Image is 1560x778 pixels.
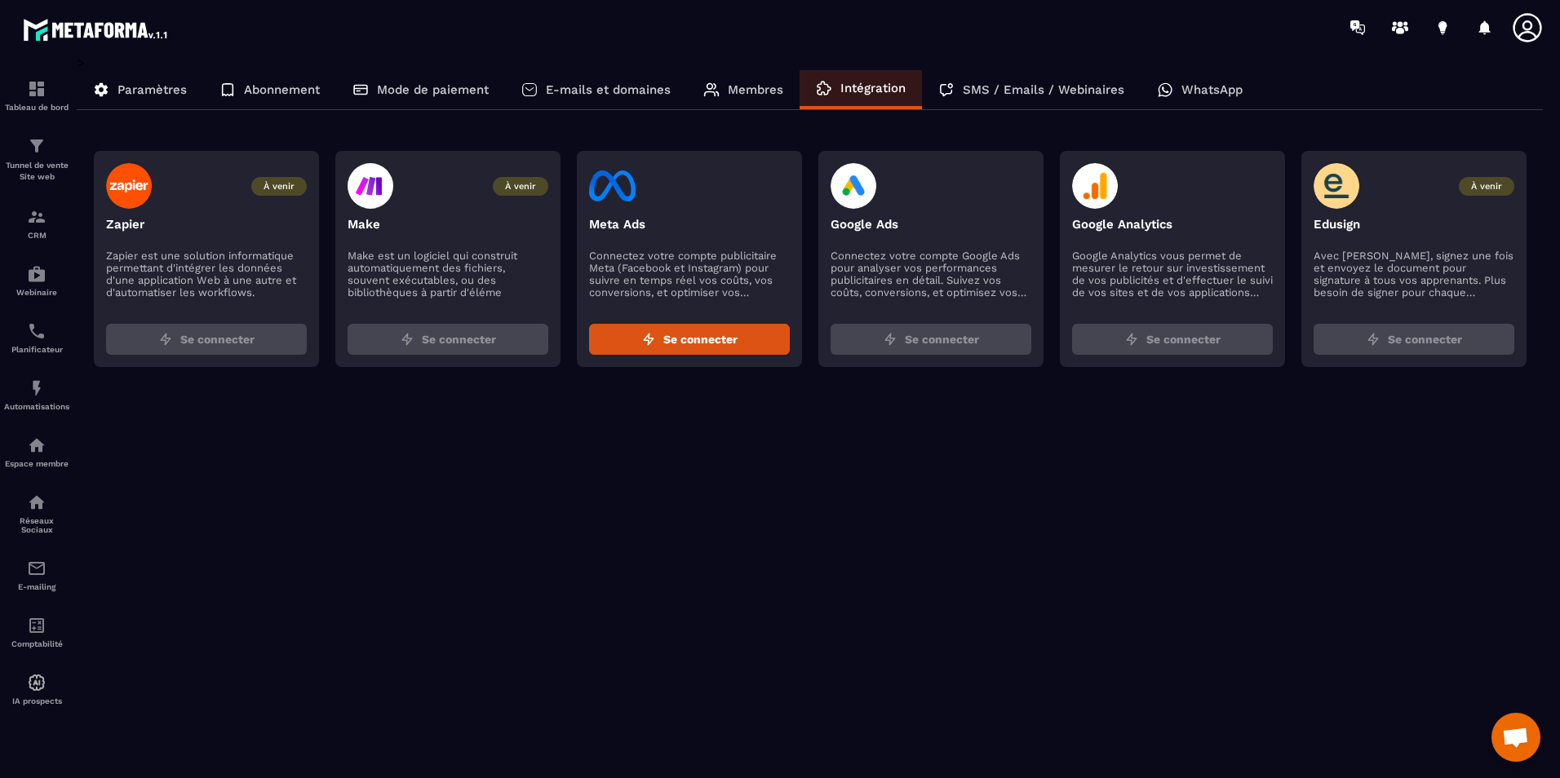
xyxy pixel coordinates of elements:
[1072,217,1273,232] p: Google Analytics
[884,333,897,346] img: zap.8ac5aa27.svg
[4,252,69,309] a: automationsautomationsWebinaire
[180,331,255,347] span: Se connecter
[106,217,307,232] p: Zapier
[546,82,671,97] p: E-mails et domaines
[4,288,69,297] p: Webinaire
[4,402,69,411] p: Automatisations
[589,250,790,298] p: Connectez votre compte publicitaire Meta (Facebook et Instagram) pour suivre en temps réel vos co...
[27,378,47,398] img: automations
[4,423,69,480] a: automationsautomationsEspace membre
[1314,163,1360,209] img: edusign-logo.5fe905fa.svg
[4,345,69,354] p: Planificateur
[422,331,496,347] span: Se connecter
[1314,250,1514,298] p: Avec [PERSON_NAME], signez une fois et envoyez le document pour signature à tous vos apprenants. ...
[4,459,69,468] p: Espace membre
[589,163,636,209] img: facebook-logo.eb727249.svg
[27,321,47,341] img: scheduler
[4,103,69,112] p: Tableau de bord
[4,603,69,661] a: accountantaccountantComptabilité
[4,582,69,591] p: E-mailing
[1072,163,1119,209] img: google-analytics-logo.594682c4.svg
[4,309,69,366] a: schedulerschedulerPlanificateur
[905,331,979,347] span: Se connecter
[4,639,69,648] p: Comptabilité
[1072,324,1273,355] button: Se connecter
[4,67,69,124] a: formationformationTableau de bord
[1314,324,1514,355] button: Se connecter
[23,15,170,44] img: logo
[663,331,738,347] span: Se connecter
[1367,333,1380,346] img: zap.8ac5aa27.svg
[831,217,1031,232] p: Google Ads
[348,324,548,355] button: Se connecter
[4,124,69,195] a: formationformationTunnel de vente Site web
[589,217,790,232] p: Meta Ads
[831,250,1031,298] p: Connectez votre compte Google Ads pour analyser vos performances publicitaires en détail. Suivez ...
[4,366,69,423] a: automationsautomationsAutomatisations
[1072,250,1273,298] p: Google Analytics vous permet de mesurer le retour sur investissement de vos publicités et d'effec...
[27,136,47,156] img: formation
[27,264,47,284] img: automations
[831,324,1031,355] button: Se connecter
[27,79,47,99] img: formation
[106,163,153,209] img: zapier-logo.003d59f5.svg
[77,55,1544,391] div: >
[4,480,69,546] a: social-networksocial-networkRéseaux Sociaux
[831,163,877,209] img: google-ads-logo.4cdbfafa.svg
[348,217,548,232] p: Make
[159,333,172,346] img: zap.8ac5aa27.svg
[1314,217,1514,232] p: Edusign
[27,493,47,512] img: social-network
[4,696,69,705] p: IA prospects
[642,333,655,346] img: zap.8ac5aa27.svg
[840,81,906,95] p: Intégration
[244,82,320,97] p: Abonnement
[4,195,69,252] a: formationformationCRM
[27,673,47,692] img: automations
[348,250,548,298] p: Make est un logiciel qui construit automatiquement des fichiers, souvent exécutables, ou des bibl...
[251,177,307,196] span: À venir
[27,435,47,455] img: automations
[1125,333,1138,346] img: zap.8ac5aa27.svg
[348,163,393,209] img: make-logo.47d65c36.svg
[728,82,783,97] p: Membres
[589,324,790,355] button: Se connecter
[106,324,307,355] button: Se connecter
[4,546,69,603] a: emailemailE-mailing
[27,207,47,227] img: formation
[1491,713,1540,762] div: Ouvrir le chat
[1181,82,1243,97] p: WhatsApp
[4,160,69,183] p: Tunnel de vente Site web
[493,177,548,196] span: À venir
[377,82,489,97] p: Mode de paiement
[27,616,47,635] img: accountant
[963,82,1124,97] p: SMS / Emails / Webinaires
[1459,177,1514,196] span: À venir
[401,333,414,346] img: zap.8ac5aa27.svg
[27,559,47,578] img: email
[1146,331,1221,347] span: Se connecter
[4,516,69,534] p: Réseaux Sociaux
[117,82,187,97] p: Paramètres
[4,231,69,240] p: CRM
[1388,331,1462,347] span: Se connecter
[106,250,307,298] p: Zapier est une solution informatique permettant d'intégrer les données d'une application Web à un...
